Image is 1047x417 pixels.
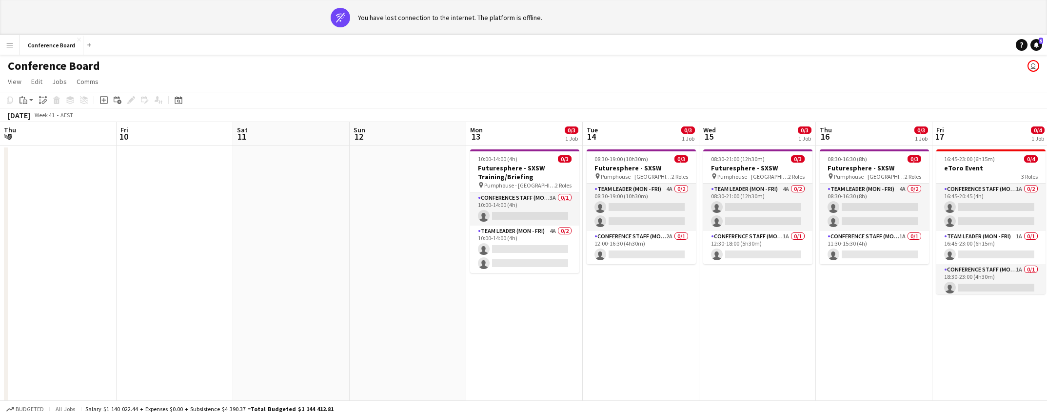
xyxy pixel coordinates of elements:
app-card-role: Team Leader (Mon - Fri)4A0/208:30-16:30 (8h) [820,184,929,231]
button: Budgeted [5,404,45,415]
span: 08:30-21:00 (12h30m) [711,155,765,163]
span: Pumphouse - [GEOGRAPHIC_DATA] [834,173,905,180]
span: 08:30-16:30 (8h) [828,155,867,163]
span: 10:00-14:00 (4h) [478,155,517,163]
span: 0/3 [558,155,572,163]
span: Pumphouse - [GEOGRAPHIC_DATA] [484,182,555,189]
span: 15 [702,131,716,142]
a: 5 [1030,39,1042,51]
span: 0/4 [1031,126,1045,134]
span: 0/3 [914,126,928,134]
span: Edit [31,77,42,86]
span: 0/3 [791,155,805,163]
app-card-role: Team Leader (Mon - Fri)4A0/208:30-21:00 (12h30m) [703,184,812,231]
div: Salary $1 140 022.44 + Expenses $0.00 + Subsistence $4 390.37 = [85,405,334,413]
app-job-card: 08:30-16:30 (8h)0/3Futuresphere - SXSW Pumphouse - [GEOGRAPHIC_DATA]2 RolesTeam Leader (Mon - Fri... [820,149,929,264]
span: 10 [119,131,128,142]
a: View [4,75,25,88]
span: 13 [469,131,483,142]
span: 14 [585,131,598,142]
span: 2 Roles [788,173,805,180]
h3: Futuresphere - SXSW Training/Briefing [470,164,579,181]
span: Budgeted [16,406,44,413]
span: 0/3 [798,126,811,134]
app-user-avatar: Kristelle Bristow [1027,60,1039,72]
a: Jobs [48,75,71,88]
span: Sun [354,125,365,134]
span: Thu [820,125,832,134]
div: 1 Job [565,135,578,142]
span: 5 [1039,38,1043,44]
app-job-card: 08:30-19:00 (10h30m)0/3Futuresphere - SXSW Pumphouse - [GEOGRAPHIC_DATA]2 RolesTeam Leader (Mon -... [587,149,696,264]
span: 0/3 [674,155,688,163]
span: 0/3 [681,126,695,134]
span: 9 [2,131,16,142]
a: Comms [73,75,102,88]
span: Pumphouse - [GEOGRAPHIC_DATA] [717,173,788,180]
div: 1 Job [1031,135,1044,142]
app-job-card: 16:45-23:00 (6h15m)0/4eToro Event3 RolesConference Staff (Mon - Fri)1A0/216:45-20:45 (4h) Team Le... [936,149,1046,294]
h3: Futuresphere - SXSW [587,164,696,172]
span: Tue [587,125,598,134]
app-card-role: Team Leader (Mon - Fri)4A0/208:30-19:00 (10h30m) [587,184,696,231]
span: 0/3 [565,126,578,134]
span: Week 41 [32,111,57,119]
app-card-role: Team Leader (Mon - Fri)1A0/116:45-23:00 (6h15m) [936,231,1046,264]
div: 1 Job [682,135,694,142]
span: Comms [77,77,99,86]
span: 2 Roles [555,182,572,189]
span: 2 Roles [672,173,688,180]
button: Conference Board [20,36,83,55]
app-job-card: 10:00-14:00 (4h)0/3Futuresphere - SXSW Training/Briefing Pumphouse - [GEOGRAPHIC_DATA]2 RolesConf... [470,149,579,273]
div: 1 Job [798,135,811,142]
span: 3 Roles [1021,173,1038,180]
app-card-role: Conference Staff (Mon - Fri)1A0/111:30-15:30 (4h) [820,231,929,264]
span: Fri [936,125,944,134]
span: Fri [120,125,128,134]
span: 08:30-19:00 (10h30m) [594,155,648,163]
span: 16 [818,131,832,142]
h1: Conference Board [8,59,100,73]
span: 11 [236,131,248,142]
div: 1 Job [915,135,928,142]
div: [DATE] [8,110,30,120]
span: Jobs [52,77,67,86]
app-card-role: Team Leader (Mon - Fri)4A0/210:00-14:00 (4h) [470,226,579,273]
span: Mon [470,125,483,134]
app-card-role: Conference Staff (Mon - Fri)1A0/112:30-18:00 (5h30m) [703,231,812,264]
span: 2 Roles [905,173,921,180]
span: 16:45-23:00 (6h15m) [944,155,995,163]
span: Thu [4,125,16,134]
h3: Futuresphere - SXSW [703,164,812,172]
span: 0/3 [908,155,921,163]
span: Wed [703,125,716,134]
span: Total Budgeted $1 144 412.81 [251,405,334,413]
span: View [8,77,21,86]
app-card-role: Conference Staff (Mon - Fri)1A0/118:30-23:00 (4h30m) [936,264,1046,297]
app-card-role: Conference Staff (Mon - Fri)2A0/112:00-16:30 (4h30m) [587,231,696,264]
h3: eToro Event [936,164,1046,172]
app-job-card: 08:30-21:00 (12h30m)0/3Futuresphere - SXSW Pumphouse - [GEOGRAPHIC_DATA]2 RolesTeam Leader (Mon -... [703,149,812,264]
span: 17 [935,131,944,142]
a: Edit [27,75,46,88]
span: 12 [352,131,365,142]
span: Pumphouse - [GEOGRAPHIC_DATA] [601,173,672,180]
div: You have lost connection to the internet. The platform is offline. [358,13,542,22]
app-card-role: Conference Staff (Mon - Fri)1A0/216:45-20:45 (4h) [936,184,1046,231]
app-card-role: Conference Staff (Mon - Fri)3A0/110:00-14:00 (4h) [470,192,579,226]
div: AEST [60,111,73,119]
span: 0/4 [1024,155,1038,163]
span: All jobs [54,405,77,413]
span: Sat [237,125,248,134]
h3: Futuresphere - SXSW [820,164,929,172]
